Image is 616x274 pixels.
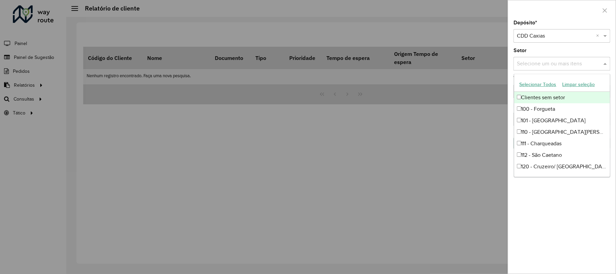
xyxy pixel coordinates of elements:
[514,46,527,55] label: Setor
[514,172,610,184] div: 121 - [GEOGRAPHIC_DATA]
[514,103,610,115] div: 100 - Forgueta
[514,19,537,27] label: Depósito
[514,161,610,172] div: 120 - Cruzeiro/ [GEOGRAPHIC_DATA]
[517,79,560,90] button: Selecionar Todos
[560,79,598,90] button: Limpar seleção
[514,126,610,138] div: 110 - [GEOGRAPHIC_DATA][PERSON_NAME]/ [GEOGRAPHIC_DATA]
[514,149,610,161] div: 112 - São Caetano
[514,115,610,126] div: 101 - [GEOGRAPHIC_DATA]
[514,138,610,149] div: 111 - Charqueadas
[596,32,602,40] span: Clear all
[514,92,610,103] div: Clientes sem setor
[514,74,610,177] ng-dropdown-panel: Options list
